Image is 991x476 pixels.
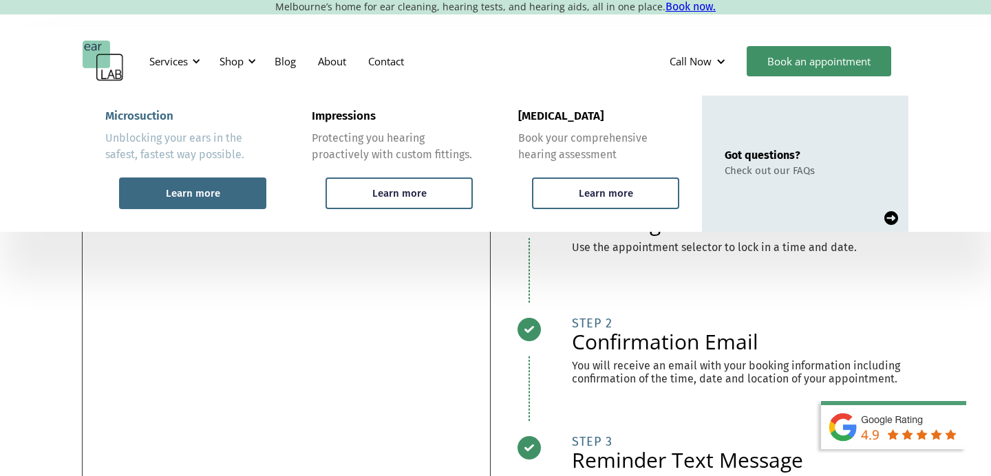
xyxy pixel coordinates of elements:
[725,164,815,177] div: Check out our FAQs
[105,130,266,163] div: Unblocking your ears in the safest, fastest way possible.
[211,41,260,82] div: Shop
[725,149,815,162] div: Got questions?
[264,41,307,81] a: Blog
[166,187,220,199] div: Learn more
[518,109,604,123] div: [MEDICAL_DATA]
[747,46,891,76] a: Book an appointment
[141,41,204,82] div: Services
[572,213,908,234] h2: Choosing a time
[149,54,188,68] div: Services
[702,96,908,232] a: Got questions?Check out our FAQs
[572,316,908,330] div: STEP 2
[105,109,173,123] div: Microsuction
[572,435,908,448] div: STEP 3
[357,41,415,81] a: Contact
[495,96,702,232] a: [MEDICAL_DATA]Book your comprehensive hearing assessmentLearn more
[312,130,473,163] div: Protecting you hearing proactively with custom fittings.
[572,332,908,352] h2: Confirmation Email
[312,109,376,123] div: Impressions
[659,41,740,82] div: Call Now
[83,41,124,82] a: home
[289,96,495,232] a: ImpressionsProtecting you hearing proactively with custom fittings.Learn more
[572,359,908,385] p: You will receive an email with your booking information including confirmation of the time, date ...
[572,241,908,254] p: Use the appointment selector to lock in a time and date.
[372,187,427,199] div: Learn more
[670,54,712,68] div: Call Now
[307,41,357,81] a: About
[572,450,908,470] h2: Reminder Text Message
[83,96,289,232] a: MicrosuctionUnblocking your ears in the safest, fastest way possible.Learn more
[220,54,244,68] div: Shop
[579,187,633,199] div: Learn more
[518,130,679,163] div: Book your comprehensive hearing assessment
